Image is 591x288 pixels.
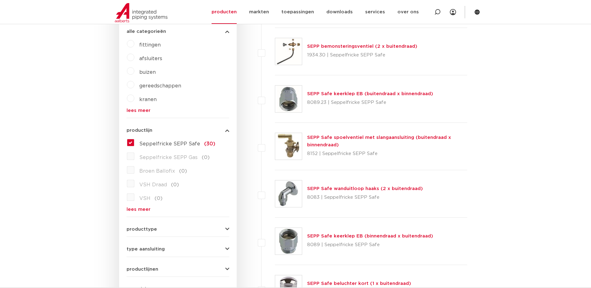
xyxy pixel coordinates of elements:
[307,91,433,96] a: SEPP Safe keerklep EB (buitendraad x binnendraad)
[139,70,156,75] a: buizen
[127,29,166,34] span: alle categorieën
[127,128,229,133] button: productlijn
[127,267,158,272] span: productlijnen
[139,97,157,102] a: kranen
[307,193,423,202] p: 8083 | Seppelfricke SEPP Safe
[275,86,302,112] img: Thumbnail for SEPP Safe keerklep EB (buitendraad x binnendraad)
[139,182,167,187] span: VSH Draad
[139,141,200,146] span: Seppelfricke SEPP Safe
[127,227,229,232] button: producttype
[307,186,423,191] a: SEPP Safe wanduitloop haaks (2 x buitendraad)
[307,281,411,286] a: SEPP Safe beluchter kort (1 x buitendraad)
[307,44,417,49] a: SEPP bemonsteringsventiel (2 x buitendraad)
[275,133,302,160] img: Thumbnail for SEPP Safe spoelventiel met slangaansluiting (buitendraad x binnendraad)
[275,228,302,255] img: Thumbnail for SEPP Safe keerklep EB (binnendraad x buitendraad)
[139,196,150,201] span: VSH
[127,267,229,272] button: productlijnen
[171,182,179,187] span: (0)
[127,207,229,212] a: lees meer
[127,247,165,251] span: type aansluiting
[127,108,229,113] a: lees meer
[139,83,181,88] a: gereedschappen
[204,141,215,146] span: (30)
[127,227,157,232] span: producttype
[307,149,468,159] p: 8152 | Seppelfricke SEPP Safe
[127,128,152,133] span: productlijn
[127,29,229,34] button: alle categorieën
[307,234,433,238] a: SEPP Safe keerklep EB (binnendraad x buitendraad)
[139,42,161,47] a: fittingen
[307,50,417,60] p: 1934.30 | Seppelfricke SEPP Safe
[307,240,433,250] p: 8089 | Seppelfricke SEPP Safe
[127,247,229,251] button: type aansluiting
[307,98,433,108] p: 8089.23 | Seppelfricke SEPP Safe
[154,196,163,201] span: (0)
[275,180,302,207] img: Thumbnail for SEPP Safe wanduitloop haaks (2 x buitendraad)
[179,169,187,174] span: (0)
[307,135,451,147] a: SEPP Safe spoelventiel met slangaansluiting (buitendraad x binnendraad)
[139,56,162,61] a: afsluiters
[202,155,210,160] span: (0)
[139,169,175,174] span: Broen Ballofix
[275,38,302,65] img: Thumbnail for SEPP bemonsteringsventiel (2 x buitendraad)
[139,155,198,160] span: Seppelfricke SEPP Gas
